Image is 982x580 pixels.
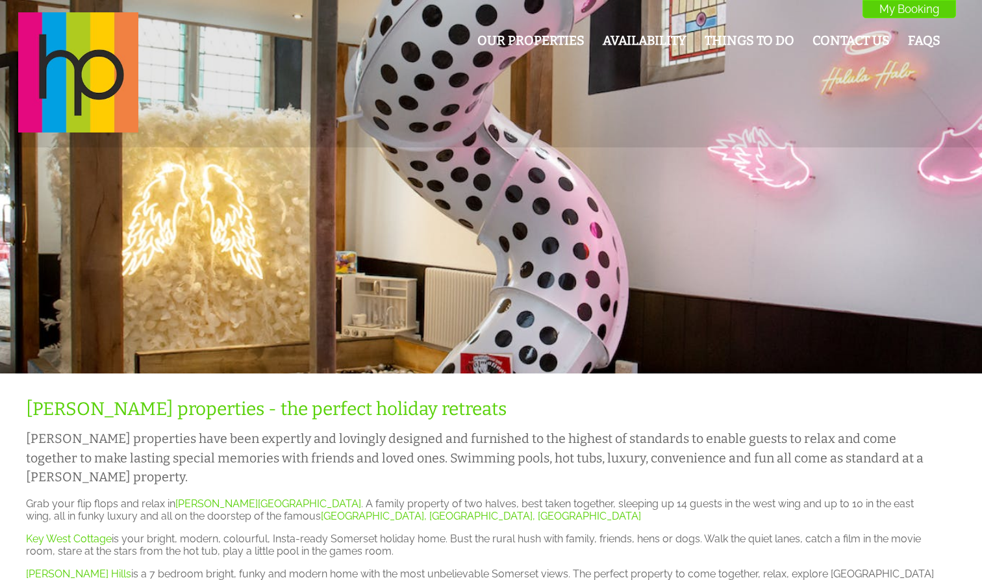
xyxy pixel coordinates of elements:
a: [PERSON_NAME][GEOGRAPHIC_DATA] [175,498,361,510]
h2: [PERSON_NAME] properties have been expertly and lovingly designed and furnished to the highest of... [26,429,940,486]
img: Halula Properties [18,12,138,132]
h1: [PERSON_NAME] properties - the perfect holiday retreats [26,398,940,420]
a: [PERSON_NAME] Hills [26,568,131,580]
p: Grab your flip flops and relax in . A family property of two halves, best taken together, sleepin... [26,498,940,522]
p: is your bright, modern, colourful, Insta-ready Somerset holiday home. Bust the rural hush with fa... [26,533,940,557]
a: Our Properties [477,33,585,48]
a: Availability [603,33,686,48]
a: [GEOGRAPHIC_DATA], [GEOGRAPHIC_DATA], [GEOGRAPHIC_DATA] [321,510,641,522]
a: Contact Us [812,33,890,48]
a: Things To Do [705,33,794,48]
a: FAQs [908,33,940,48]
a: Key West Cottage [26,533,112,545]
